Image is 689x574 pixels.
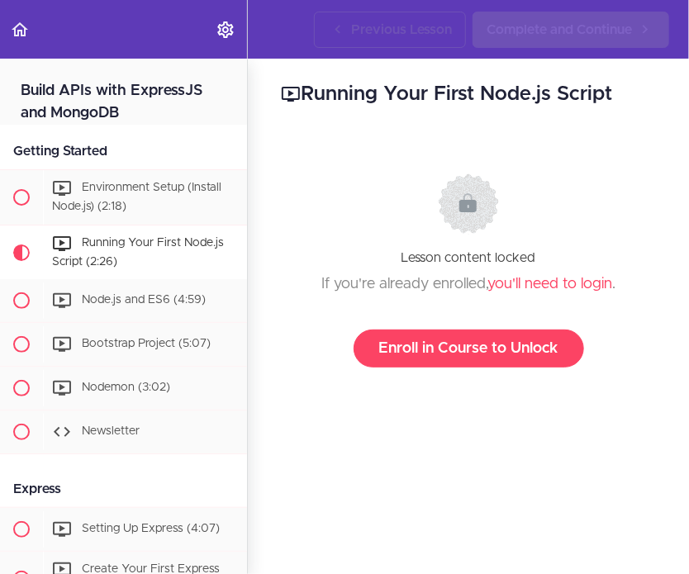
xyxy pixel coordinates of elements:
span: Node.js and ES6 (4:59) [82,295,206,306]
span: Previous Lesson [351,20,452,40]
span: Environment Setup (Install Node.js) (2:18) [52,182,221,212]
div: Lesson content locked [297,149,640,392]
div: If you're already enrolled, . [297,272,640,296]
span: Running Your First Node.js Script (2:26) [52,237,224,268]
span: Setting Up Express (4:07) [82,524,220,535]
span: Complete and Continue [487,20,632,40]
a: Complete and Continue [473,12,669,48]
a: Previous Lesson [314,12,466,48]
a: Enroll in Course to Unlock [354,330,584,368]
a: you'll need to login [487,277,612,292]
h2: Running Your First Node.js Script [281,80,656,108]
span: Bootstrap Project (5:07) [82,339,211,350]
span: Newsletter [82,426,140,438]
svg: Back to course curriculum [10,20,30,40]
svg: Settings Menu [216,20,235,40]
span: Nodemon (3:02) [82,382,170,394]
